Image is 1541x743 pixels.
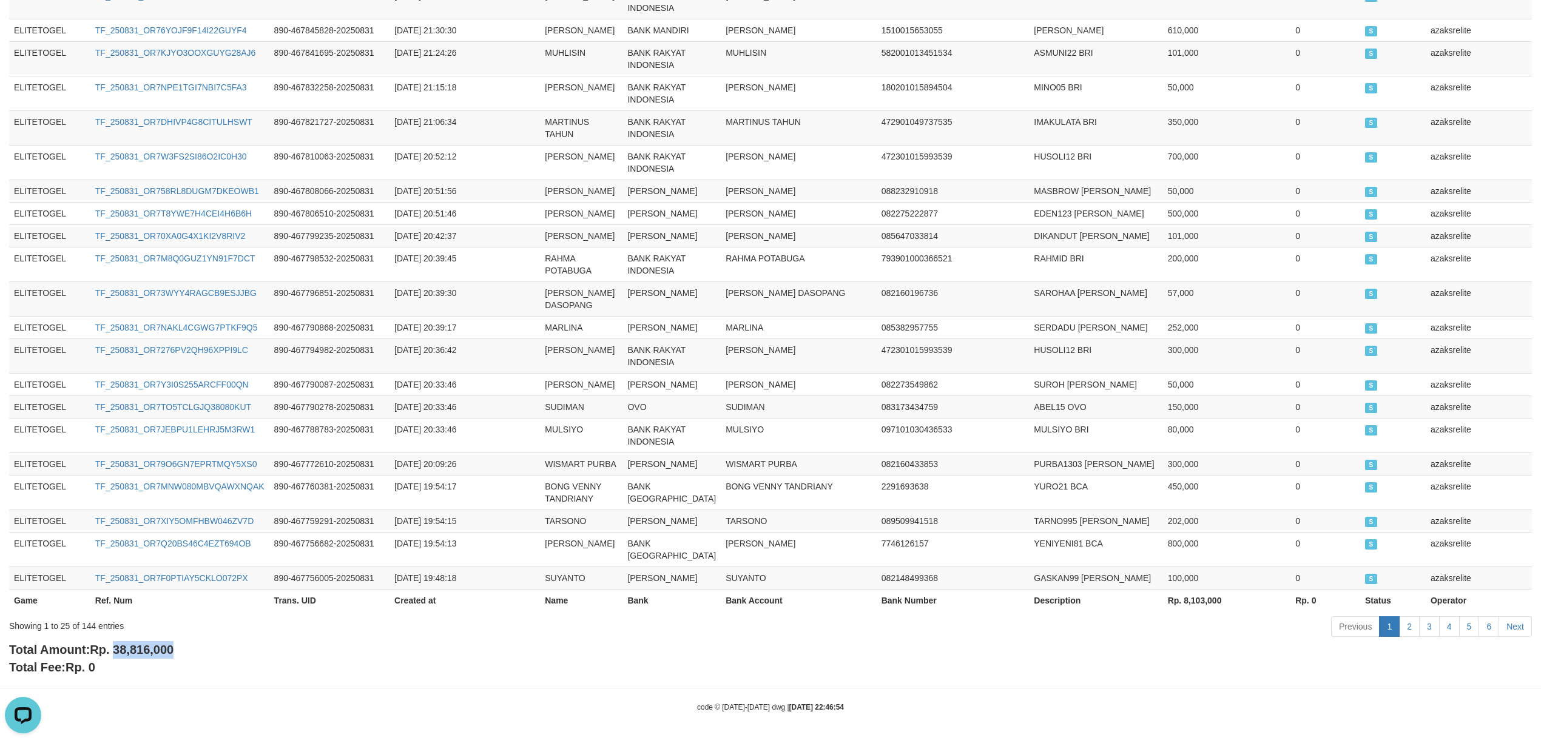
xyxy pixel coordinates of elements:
td: DIKANDUT [PERSON_NAME] [1029,224,1162,247]
td: 082273549862 [877,373,1030,395]
td: 350,000 [1163,110,1290,145]
a: TF_250831_OR70XA0G4X1KI2V8RIV2 [95,231,246,241]
a: TF_250831_OR76YOJF9F14I22GUYF4 [95,25,247,35]
td: 890-467845828-20250831 [269,19,389,41]
td: azaksrelite [1426,281,1532,316]
a: TF_250831_OR7Y3I0S255ARCFF00QN [95,380,249,389]
td: 7746126157 [877,532,1030,566]
td: 890-467806510-20250831 [269,202,389,224]
td: 300,000 [1163,452,1290,475]
td: BONG VENNY TANDRIANY [721,475,877,509]
td: ELITETOGEL [9,509,90,532]
td: 890-467796851-20250831 [269,281,389,316]
td: [DATE] 20:39:45 [389,247,540,281]
span: SUCCESS [1365,425,1377,435]
a: 6 [1479,616,1499,637]
td: [PERSON_NAME] [540,224,622,247]
a: TF_250831_OR7T8YWE7H4CEI4H6B6H [95,209,252,218]
td: 082148499368 [877,566,1030,589]
td: 700,000 [1163,145,1290,180]
td: 450,000 [1163,475,1290,509]
td: 0 [1290,316,1360,338]
td: BANK RAKYAT INDONESIA [622,418,721,452]
th: Created at [389,589,540,611]
td: BANK [GEOGRAPHIC_DATA] [622,475,721,509]
td: SERDADU [PERSON_NAME] [1029,316,1162,338]
span: SUCCESS [1365,232,1377,242]
td: [PERSON_NAME] [721,180,877,202]
td: 890-467790087-20250831 [269,373,389,395]
td: [PERSON_NAME] [721,373,877,395]
td: 890-467756005-20250831 [269,566,389,589]
td: [PERSON_NAME] [721,19,877,41]
td: 890-467759291-20250831 [269,509,389,532]
td: 0 [1290,247,1360,281]
td: 0 [1290,452,1360,475]
td: SUDIMAN [540,395,622,418]
td: [DATE] 21:15:18 [389,76,540,110]
td: 0 [1290,41,1360,76]
td: 202,000 [1163,509,1290,532]
td: 1510015653055 [877,19,1030,41]
td: 252,000 [1163,316,1290,338]
td: ELITETOGEL [9,19,90,41]
td: 890-467794982-20250831 [269,338,389,373]
td: 890-467841695-20250831 [269,41,389,76]
td: [PERSON_NAME] DASOPANG [721,281,877,316]
td: BANK RAKYAT INDONESIA [622,338,721,373]
div: Showing 1 to 25 of 144 entries [9,615,633,632]
td: WISMART PURBA [540,452,622,475]
td: BANK RAKYAT INDONESIA [622,110,721,145]
td: azaksrelite [1426,224,1532,247]
td: SUYANTO [721,566,877,589]
td: ELITETOGEL [9,452,90,475]
td: BANK RAKYAT INDONESIA [622,247,721,281]
a: TF_250831_OR7DHIVP4G8CITULHSWT [95,117,252,127]
td: azaksrelite [1426,145,1532,180]
th: Ref. Num [90,589,269,611]
td: [DATE] 21:06:34 [389,110,540,145]
td: MARLINA [721,316,877,338]
td: azaksrelite [1426,202,1532,224]
th: Description [1029,589,1162,611]
td: [PERSON_NAME] DASOPANG [540,281,622,316]
span: Rp. 38,816,000 [90,643,174,656]
td: [DATE] 21:30:30 [389,19,540,41]
td: 0 [1290,418,1360,452]
a: TF_250831_OR7XIY5OMFHBW046ZV7D [95,516,254,526]
span: SUCCESS [1365,49,1377,59]
td: 097101030436533 [877,418,1030,452]
td: BANK [GEOGRAPHIC_DATA] [622,532,721,566]
span: SUCCESS [1365,380,1377,391]
td: [PERSON_NAME] [622,373,721,395]
span: SUCCESS [1365,254,1377,264]
small: code © [DATE]-[DATE] dwg | [697,703,844,711]
td: BANK RAKYAT INDONESIA [622,145,721,180]
td: [PERSON_NAME] [540,532,622,566]
td: [PERSON_NAME] [540,202,622,224]
td: 500,000 [1163,202,1290,224]
td: IMAKULATA BRI [1029,110,1162,145]
td: MARTINUS TAHUN [721,110,877,145]
td: 300,000 [1163,338,1290,373]
td: 0 [1290,202,1360,224]
td: 890-467756682-20250831 [269,532,389,566]
td: [DATE] 20:39:30 [389,281,540,316]
td: PURBA1303 [PERSON_NAME] [1029,452,1162,475]
td: 582001013451534 [877,41,1030,76]
td: ELITETOGEL [9,41,90,76]
span: SUCCESS [1365,403,1377,413]
a: TF_250831_OR79O6GN7EPRTMQY5XS0 [95,459,257,469]
td: [PERSON_NAME] [622,281,721,316]
td: 082160433853 [877,452,1030,475]
span: SUCCESS [1365,460,1377,470]
td: azaksrelite [1426,110,1532,145]
td: 0 [1290,509,1360,532]
a: 5 [1459,616,1480,637]
td: 610,000 [1163,19,1290,41]
td: 890-467772610-20250831 [269,452,389,475]
td: MUHLISIN [721,41,877,76]
a: TF_250831_OR7JEBPU1LEHRJ5M3RW1 [95,425,255,434]
a: 2 [1399,616,1420,637]
td: [PERSON_NAME] [721,224,877,247]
